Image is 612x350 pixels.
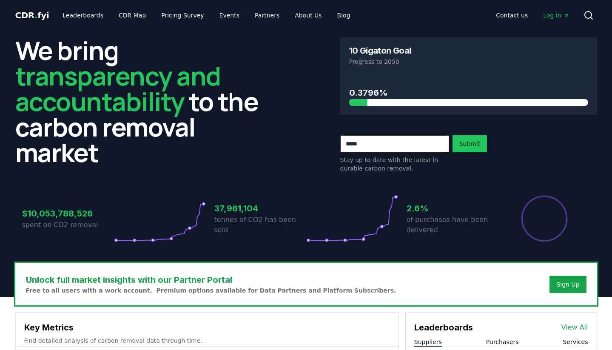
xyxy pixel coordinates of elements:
[154,8,211,23] a: Pricing Survey
[349,57,588,66] p: Progress to 2050
[340,156,449,173] p: Stay up to date with the latest in durable carbon removal.
[521,195,568,242] div: Percentage of sales delivered
[15,58,221,119] span: transparency and accountability
[536,8,576,23] a: Log in
[407,215,498,235] p: of purchases have been delivered
[56,8,357,23] nav: Main
[24,321,390,334] h3: Key Metrics
[34,10,37,20] span: .
[489,8,576,23] nav: Main
[56,8,110,23] a: Leaderboards
[15,9,49,21] a: CDR.fyi
[543,11,569,20] span: Log in
[414,321,473,334] h3: Leaderboards
[349,86,588,99] h3: 0.3796%
[213,8,246,23] a: Events
[15,37,272,165] h2: We bring to the carbon removal market
[556,280,579,289] a: Sign Up
[26,286,396,295] p: Free to all users with a work account. Premium options available for Data Partners and Platform S...
[22,220,114,230] p: spent on CO2 removal
[26,273,396,286] h3: Unlock full market insights with our Partner Portal
[214,215,306,235] p: tonnes of CO2 has been sold
[453,135,487,152] button: Submit
[349,46,411,55] h3: 10 Gigaton Goal
[288,8,328,23] a: About Us
[563,338,588,346] button: Services
[214,202,306,215] h3: 37,961,104
[112,8,153,23] a: CDR Map
[24,336,390,345] p: Find detailed analysis of carbon removal data through time.
[22,207,114,220] h3: $10,053,788,526
[561,322,588,333] a: View All
[248,8,286,23] a: Partners
[549,276,586,293] button: Sign Up
[489,8,535,23] a: Contact us
[486,338,519,346] button: Purchasers
[414,338,442,346] button: Suppliers
[15,10,49,20] span: CDR fyi
[330,8,357,23] a: Blog
[407,202,498,215] h3: 2.6%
